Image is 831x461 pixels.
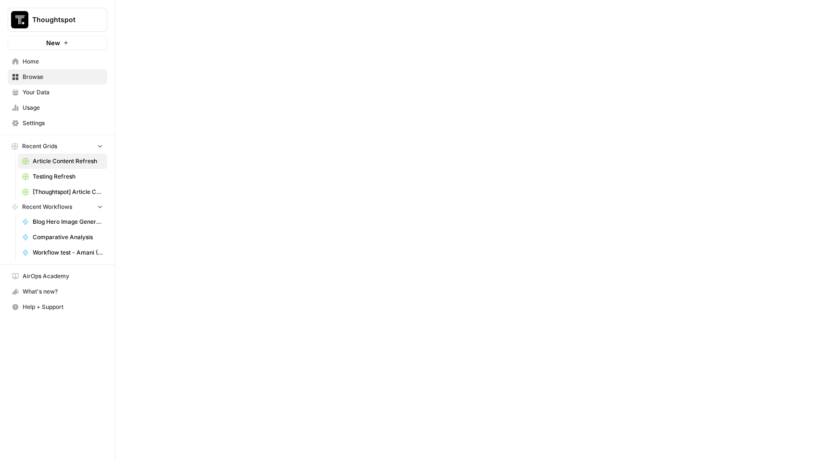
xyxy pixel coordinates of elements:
[46,38,60,48] span: New
[8,139,107,154] button: Recent Grids
[8,200,107,214] button: Recent Workflows
[8,299,107,315] button: Help + Support
[33,248,103,257] span: Workflow test - Amani (Intelligent Insights)
[8,269,107,284] a: AirOps Academy
[18,169,107,184] a: Testing Refresh
[32,15,90,25] span: Thoughtspot
[8,54,107,69] a: Home
[8,100,107,115] a: Usage
[8,284,107,299] button: What's new?
[23,73,103,81] span: Browse
[22,203,72,211] span: Recent Workflows
[11,11,28,28] img: Thoughtspot Logo
[8,115,107,131] a: Settings
[33,218,103,226] span: Blog Hero Image Generator
[33,233,103,242] span: Comparative Analysis
[8,8,107,32] button: Workspace: Thoughtspot
[33,172,103,181] span: Testing Refresh
[8,36,107,50] button: New
[8,85,107,100] a: Your Data
[18,230,107,245] a: Comparative Analysis
[33,188,103,196] span: [Thoughtspot] Article Creation
[22,142,57,151] span: Recent Grids
[18,184,107,200] a: [Thoughtspot] Article Creation
[23,57,103,66] span: Home
[23,272,103,281] span: AirOps Academy
[18,245,107,260] a: Workflow test - Amani (Intelligent Insights)
[18,154,107,169] a: Article Content Refresh
[33,157,103,166] span: Article Content Refresh
[23,119,103,128] span: Settings
[23,303,103,311] span: Help + Support
[23,103,103,112] span: Usage
[23,88,103,97] span: Your Data
[8,69,107,85] a: Browse
[18,214,107,230] a: Blog Hero Image Generator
